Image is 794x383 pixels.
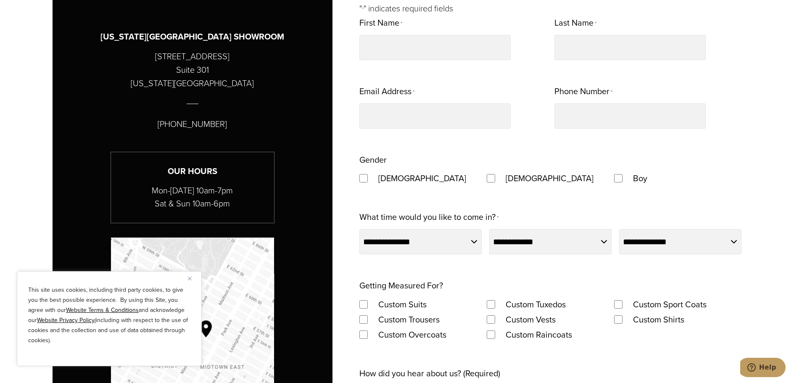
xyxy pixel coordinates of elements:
[497,312,564,327] label: Custom Vests
[497,327,580,342] label: Custom Raincoats
[625,171,656,186] label: Boy
[359,152,387,167] legend: Gender
[188,277,192,280] img: Close
[359,209,499,226] label: What time would you like to come in?
[359,2,741,15] p: " " indicates required fields
[100,30,284,43] h3: [US_STATE][GEOGRAPHIC_DATA] SHOWROOM
[359,84,414,100] label: Email Address
[497,297,574,312] label: Custom Tuxedos
[28,285,190,346] p: This site uses cookies, including third party cookies, to give you the best possible experience. ...
[370,312,448,327] label: Custom Trousers
[370,327,455,342] label: Custom Overcoats
[66,306,139,314] a: Website Terms & Conditions
[188,273,198,283] button: Close
[554,15,596,32] label: Last Name
[359,15,402,32] label: First Name
[625,297,715,312] label: Custom Sport Coats
[158,117,227,131] p: [PHONE_NUMBER]
[131,50,254,90] p: [STREET_ADDRESS] Suite 301 [US_STATE][GEOGRAPHIC_DATA]
[554,84,612,100] label: Phone Number
[497,171,602,186] label: [DEMOGRAPHIC_DATA]
[111,165,274,178] h3: Our Hours
[37,316,95,325] a: Website Privacy Policy
[370,297,435,312] label: Custom Suits
[359,366,500,381] label: How did you hear about us? (Required)
[111,184,274,210] p: Mon-[DATE] 10am-7pm Sat & Sun 10am-6pm
[625,312,693,327] label: Custom Shirts
[359,278,443,293] legend: Getting Measured For?
[740,358,786,379] iframe: Opens a widget where you can chat to one of our agents
[370,171,475,186] label: [DEMOGRAPHIC_DATA]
